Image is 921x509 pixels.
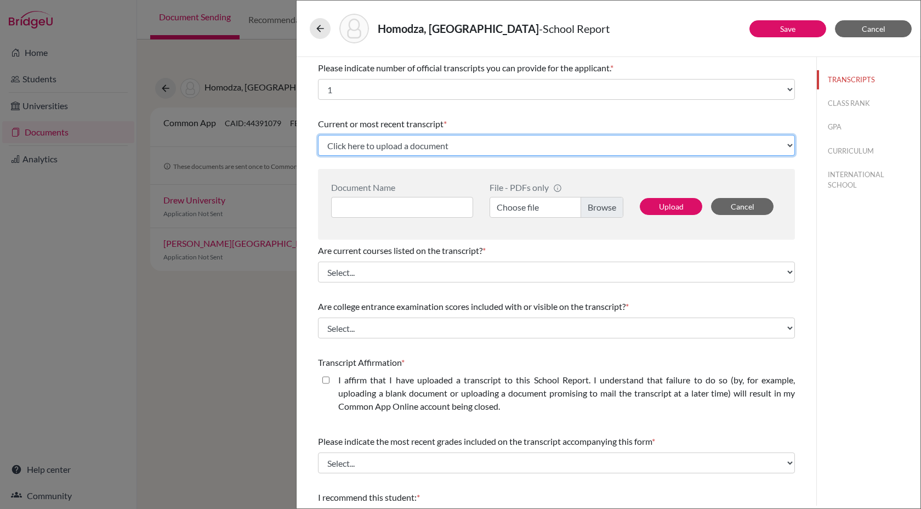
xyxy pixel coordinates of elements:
[817,70,920,89] button: TRANSCRIPTS
[539,22,610,35] span: - School Report
[817,142,920,161] button: CURRICULUM
[318,357,401,367] span: Transcript Affirmation
[711,198,774,215] button: Cancel
[378,22,539,35] strong: Homodza, [GEOGRAPHIC_DATA]
[490,197,623,218] label: Choose file
[817,165,920,195] button: INTERNATIONAL SCHOOL
[338,374,795,413] label: I affirm that I have uploaded a transcript to this School Report. I understand that failure to do...
[318,118,444,129] span: Current or most recent transcript
[318,436,652,446] span: Please indicate the most recent grades included on the transcript accompanying this form
[553,184,562,193] span: info
[318,245,482,256] span: Are current courses listed on the transcript?
[817,94,920,113] button: CLASS RANK
[817,117,920,137] button: GPA
[318,492,417,502] span: I recommend this student:
[318,63,610,73] span: Please indicate number of official transcripts you can provide for the applicant.
[318,301,626,312] span: Are college entrance examination scores included with or visible on the transcript?
[490,182,623,193] div: File - PDFs only
[331,182,473,193] div: Document Name
[640,198,702,215] button: Upload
